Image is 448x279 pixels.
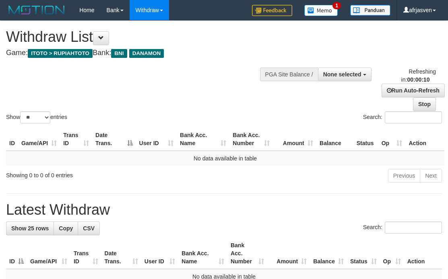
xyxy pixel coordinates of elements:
[141,238,179,269] th: User ID: activate to sort column ascending
[353,128,378,151] th: Status
[59,225,73,232] span: Copy
[136,128,177,151] th: User ID: activate to sort column ascending
[101,238,141,269] th: Date Trans.: activate to sort column ascending
[363,222,442,234] label: Search:
[380,238,404,269] th: Op: activate to sort column ascending
[388,169,420,183] a: Previous
[347,238,380,269] th: Status: activate to sort column ascending
[6,238,27,269] th: ID: activate to sort column descending
[420,169,442,183] a: Next
[405,128,444,151] th: Action
[178,238,227,269] th: Bank Acc. Name: activate to sort column ascending
[70,238,101,269] th: Trans ID: activate to sort column ascending
[20,111,50,123] select: Showentries
[111,49,127,58] span: BNI
[6,202,442,218] h1: Latest Withdraw
[350,5,390,16] img: panduan.png
[267,238,310,269] th: Amount: activate to sort column ascending
[304,5,338,16] img: Button%20Memo.svg
[83,225,95,232] span: CSV
[413,97,436,111] a: Stop
[323,71,361,78] span: None selected
[332,2,341,9] span: 1
[316,128,353,151] th: Balance
[129,49,164,58] span: DANAMON
[6,4,67,16] img: MOTION_logo.png
[6,111,67,123] label: Show entries
[385,111,442,123] input: Search:
[6,128,18,151] th: ID
[407,76,429,83] strong: 00:00:10
[78,222,100,235] a: CSV
[177,128,229,151] th: Bank Acc. Name: activate to sort column ascending
[273,128,316,151] th: Amount: activate to sort column ascending
[229,128,273,151] th: Bank Acc. Number: activate to sort column ascending
[18,128,60,151] th: Game/API: activate to sort column ascending
[60,128,92,151] th: Trans ID: activate to sort column ascending
[28,49,93,58] span: ITOTO > RUPIAHTOTO
[6,49,291,57] h4: Game: Bank:
[318,68,372,81] button: None selected
[310,238,347,269] th: Balance: activate to sort column ascending
[260,68,318,81] div: PGA Site Balance /
[6,29,291,45] h1: Withdraw List
[92,128,136,151] th: Date Trans.: activate to sort column descending
[6,151,444,166] td: No data available in table
[54,222,78,235] a: Copy
[382,84,445,97] a: Run Auto-Refresh
[378,128,406,151] th: Op: activate to sort column ascending
[385,222,442,234] input: Search:
[6,222,54,235] a: Show 25 rows
[363,111,442,123] label: Search:
[11,225,49,232] span: Show 25 rows
[27,238,70,269] th: Game/API: activate to sort column ascending
[6,168,181,179] div: Showing 0 to 0 of 0 entries
[404,238,442,269] th: Action
[252,5,292,16] img: Feedback.jpg
[401,68,436,83] span: Refreshing in:
[227,238,267,269] th: Bank Acc. Number: activate to sort column ascending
